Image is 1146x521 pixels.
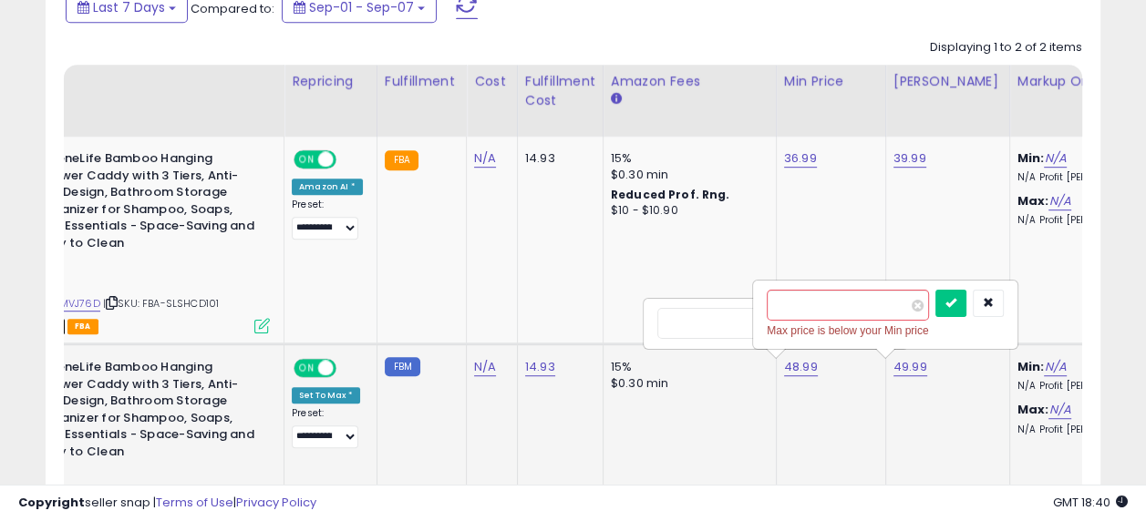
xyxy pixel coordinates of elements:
b: SereneLife Bamboo Hanging Shower Caddy with 3 Tiers, Anti-Slip Design, Bathroom Storage Organizer... [37,359,259,465]
b: Max: [1017,401,1049,418]
div: Fulfillment Cost [525,72,595,110]
b: Min: [1017,149,1045,167]
small: Amazon Fees. [611,91,622,107]
a: B0DJMVJ76D [34,296,100,312]
b: Min: [1017,358,1045,375]
a: N/A [1044,358,1066,376]
a: N/A [474,358,496,376]
div: Preset: [292,199,363,240]
a: 49.99 [893,358,927,376]
div: Max price is below your Min price [767,322,1004,340]
small: FBA [385,150,418,170]
a: 14.93 [525,358,555,376]
b: Max: [1017,192,1049,209]
div: $10 - $10.90 [611,203,762,219]
b: Reduced Prof. Rng. [611,187,730,202]
a: N/A [474,149,496,168]
div: Min Price [784,72,878,91]
b: SereneLife Bamboo Hanging Shower Caddy with 3 Tiers, Anti-Slip Design, Bathroom Storage Organizer... [37,150,259,256]
span: OFF [334,152,363,168]
div: Displaying 1 to 2 of 2 items [930,39,1082,56]
div: 14.93 [525,150,589,167]
div: Amazon Fees [611,72,769,91]
strong: Copyright [18,494,85,511]
a: N/A [1048,401,1070,419]
div: Amazon AI * [292,179,363,195]
div: $0.30 min [611,375,762,392]
a: N/A [1044,149,1066,168]
span: ON [295,152,318,168]
a: 39.99 [893,149,926,168]
div: $0.30 min [611,167,762,183]
small: FBM [385,357,420,376]
div: Fulfillment [385,72,459,91]
a: Terms of Use [156,494,233,511]
a: 48.99 [784,358,818,376]
span: | SKU: FBA-SLSHCD101 [103,296,219,311]
span: 2025-09-15 18:40 GMT [1053,494,1128,511]
div: 15% [611,150,762,167]
span: FBA [67,319,98,334]
a: Privacy Policy [236,494,316,511]
div: Preset: [292,407,363,448]
a: 36.99 [784,149,817,168]
div: seller snap | | [18,495,316,512]
span: OFF [334,361,363,376]
div: [PERSON_NAME] [893,72,1002,91]
span: ON [295,361,318,376]
div: 15% [611,359,762,375]
div: Repricing [292,72,369,91]
div: Cost [474,72,510,91]
div: Set To Max * [292,387,360,404]
a: N/A [1048,192,1070,210]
